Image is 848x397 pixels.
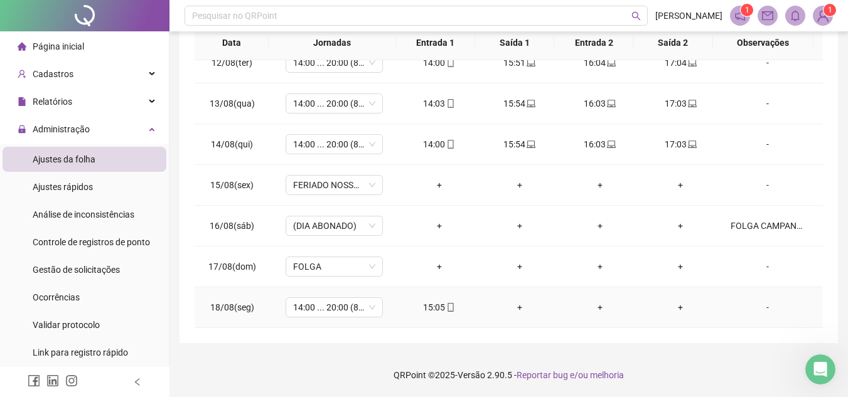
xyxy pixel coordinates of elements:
span: [PERSON_NAME] [655,9,722,23]
span: laptop [687,140,697,149]
div: + [490,178,550,192]
div: - [731,178,805,192]
span: Ocorrências [33,292,80,302]
span: laptop [525,58,535,67]
span: 14:00 ... 20:00 (8 HORAS) [293,298,375,317]
th: Observações [713,26,813,60]
th: Saída 2 [633,26,712,60]
th: Jornadas [269,26,396,60]
div: + [570,219,630,233]
span: laptop [606,99,616,108]
iframe: Intercom live chat [805,354,835,384]
footer: QRPoint © 2025 - 2.90.5 - [169,353,848,397]
span: Controle de registros de ponto [33,237,150,247]
span: file [18,97,26,106]
span: Gestão de solicitações [33,265,120,275]
div: 14:00 [409,56,470,70]
span: FERIADO NOSSA SENHORA DA BOA VIAGEM [293,176,375,194]
span: Relatórios [33,97,72,107]
span: 14/08(qui) [211,139,253,149]
span: laptop [687,99,697,108]
span: 14:00 ... 20:00 (8 HORAS) [293,53,375,72]
span: 16/08(sáb) [210,221,254,231]
div: 15:54 [490,97,550,110]
div: 17:03 [650,137,711,151]
span: mobile [445,303,455,312]
div: + [409,178,470,192]
span: mobile [445,58,455,67]
div: 16:04 [570,56,630,70]
div: 16:03 [570,137,630,151]
span: mail [762,10,773,21]
div: 14:03 [409,97,470,110]
span: Página inicial [33,41,84,51]
span: linkedin [46,374,59,387]
span: mobile [445,99,455,108]
div: + [650,260,711,273]
span: Ajustes da folha [33,154,95,164]
span: FOLGA [293,257,375,276]
span: mobile [445,140,455,149]
span: 18/08(seg) [210,302,254,312]
div: + [650,300,711,314]
span: 1 [828,6,832,14]
th: Entrada 2 [554,26,633,60]
span: Reportar bug e/ou melhoria [517,370,624,380]
div: - [731,300,805,314]
span: lock [18,125,26,134]
div: + [409,260,470,273]
span: 1 [745,6,749,14]
th: Data [195,26,269,60]
div: + [490,260,550,273]
div: - [731,260,805,273]
span: Cadastros [33,69,73,79]
span: Observações [723,36,803,50]
div: 15:05 [409,300,470,314]
div: FOLGA CAMPANHA [731,219,805,233]
span: 13/08(qua) [210,98,255,109]
div: - [731,56,805,70]
div: + [409,219,470,233]
span: Análise de inconsistências [33,209,134,220]
span: home [18,42,26,51]
span: user-add [18,70,26,78]
span: laptop [606,58,616,67]
span: 17/08(dom) [208,262,256,272]
span: Link para registro rápido [33,347,128,357]
div: 17:04 [650,56,711,70]
span: facebook [28,374,40,387]
span: 15/08(sex) [210,180,254,190]
span: Validar protocolo [33,320,100,330]
div: + [570,178,630,192]
div: - [731,137,805,151]
div: + [490,300,550,314]
span: 14:00 ... 20:00 (8 HORAS) [293,135,375,154]
div: + [650,219,711,233]
span: bell [790,10,801,21]
span: left [133,378,142,386]
span: laptop [525,99,535,108]
div: 17:03 [650,97,711,110]
span: Ajustes rápidos [33,182,93,192]
th: Saída 1 [475,26,554,60]
div: + [570,300,630,314]
span: Administração [33,124,90,134]
sup: Atualize o seu contato no menu Meus Dados [824,4,836,16]
span: laptop [525,140,535,149]
span: laptop [687,58,697,67]
div: 15:54 [490,137,550,151]
span: 14:00 ... 20:00 (8 HORAS) [293,94,375,113]
div: + [650,178,711,192]
span: Versão [458,370,485,380]
div: 15:51 [490,56,550,70]
div: + [490,219,550,233]
img: 83922 [813,6,832,25]
span: 12/08(ter) [212,58,252,68]
div: - [731,97,805,110]
div: 16:03 [570,97,630,110]
sup: 1 [741,4,753,16]
div: 14:00 [409,137,470,151]
span: notification [734,10,746,21]
span: laptop [606,140,616,149]
span: instagram [65,374,78,387]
